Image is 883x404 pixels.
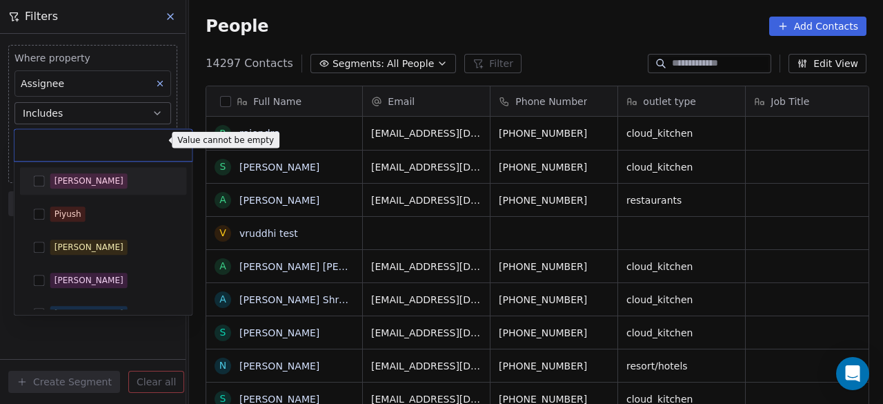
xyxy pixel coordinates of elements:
[54,175,123,187] div: [PERSON_NAME]
[177,135,274,146] p: Value cannot be empty
[54,241,123,253] div: [PERSON_NAME]
[54,208,81,220] div: Piyush
[54,274,123,287] div: [PERSON_NAME]
[54,307,123,320] div: [PERSON_NAME]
